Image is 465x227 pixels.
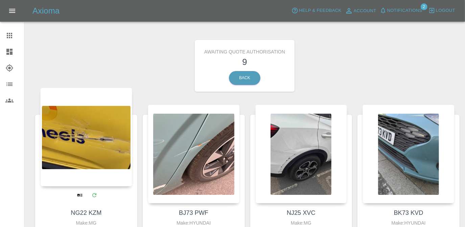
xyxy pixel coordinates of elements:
a: BJ73 PWF [179,209,208,216]
span: Help & Feedback [299,7,341,15]
span: Notifications [387,7,422,15]
h6: Awaiting Quote Authorisation [200,45,289,55]
a: Account [343,5,378,16]
a: NJ25 XVC [287,209,316,216]
button: Logout [427,5,457,16]
span: Logout [436,7,455,15]
div: Make: HYUNDAI [364,219,453,227]
div: Make: MG [42,219,131,227]
a: Back [229,71,260,85]
a: NG22 KZM [71,209,101,216]
span: 2 [421,3,427,10]
button: Notifications [378,5,424,16]
a: View [73,188,87,202]
span: Account [354,7,376,15]
button: Help & Feedback [290,5,343,16]
h5: Axioma [32,5,60,16]
a: Modify [87,188,101,202]
h3: 9 [200,55,289,68]
div: Make: MG [257,219,346,227]
button: Open drawer [4,3,20,19]
div: Make: HYUNDAI [149,219,238,227]
a: BK73 KVD [394,209,423,216]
